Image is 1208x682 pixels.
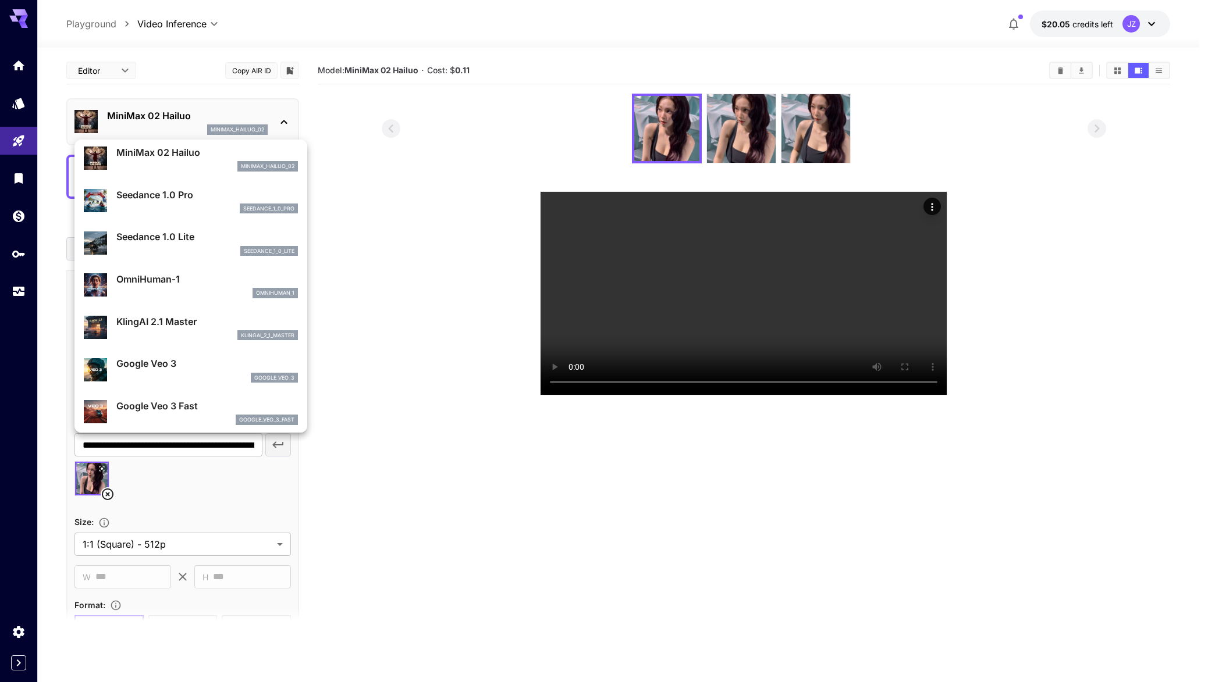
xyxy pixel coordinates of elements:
p: google_veo_3_fast [239,416,294,424]
p: Seedance 1.0 Lite [116,230,298,244]
p: minimax_hailuo_02 [241,162,294,170]
p: seedance_1_0_pro [243,205,294,213]
p: MiniMax 02 Hailuo [116,145,298,159]
div: Google Veo 3 Fastgoogle_veo_3_fast [84,394,298,430]
div: Seedance 1.0 Proseedance_1_0_pro [84,183,298,219]
div: OmniHuman‑1omnihuman_1 [84,267,298,303]
p: klingai_2_1_master [241,331,294,340]
div: Google Veo 3google_veo_3 [84,352,298,387]
div: Seedance 1.0 Liteseedance_1_0_lite [84,225,298,260]
div: KlingAI 2.1 Masterklingai_2_1_master [84,310,298,345]
p: OmniHuman‑1 [116,272,298,286]
p: Google Veo 3 Fast [116,399,298,413]
p: omnihuman_1 [256,289,294,297]
p: seedance_1_0_lite [244,247,294,255]
p: google_veo_3 [254,374,294,382]
p: Google Veo 3 [116,356,298,370]
p: KlingAI 2.1 Master [116,315,298,328]
p: Seedance 1.0 Pro [116,188,298,202]
div: MiniMax 02 Hailuominimax_hailuo_02 [84,141,298,176]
